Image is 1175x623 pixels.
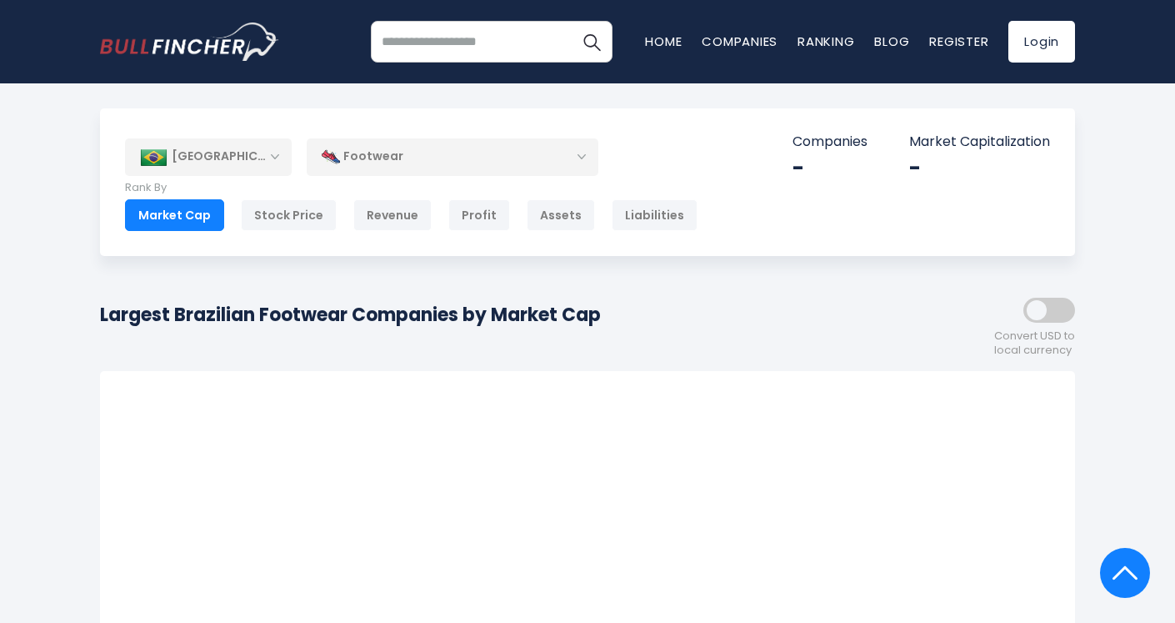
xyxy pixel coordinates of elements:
[1008,21,1075,63] a: Login
[125,181,697,195] p: Rank By
[929,33,988,50] a: Register
[612,199,697,231] div: Liabilities
[353,199,432,231] div: Revenue
[125,199,224,231] div: Market Cap
[909,155,1050,181] div: -
[874,33,909,50] a: Blog
[571,21,612,63] button: Search
[702,33,777,50] a: Companies
[448,199,510,231] div: Profit
[100,301,601,329] h1: Largest Brazilian Footwear Companies by Market Cap
[797,33,854,50] a: Ranking
[909,133,1050,151] p: Market Capitalization
[100,23,279,61] img: bullfincher logo
[125,138,292,175] div: [GEOGRAPHIC_DATA]
[307,138,598,176] div: Footwear
[994,329,1075,358] span: Convert USD to local currency
[100,23,279,61] a: Go to homepage
[241,199,337,231] div: Stock Price
[792,133,867,151] p: Companies
[645,33,682,50] a: Home
[792,155,867,181] div: -
[527,199,595,231] div: Assets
